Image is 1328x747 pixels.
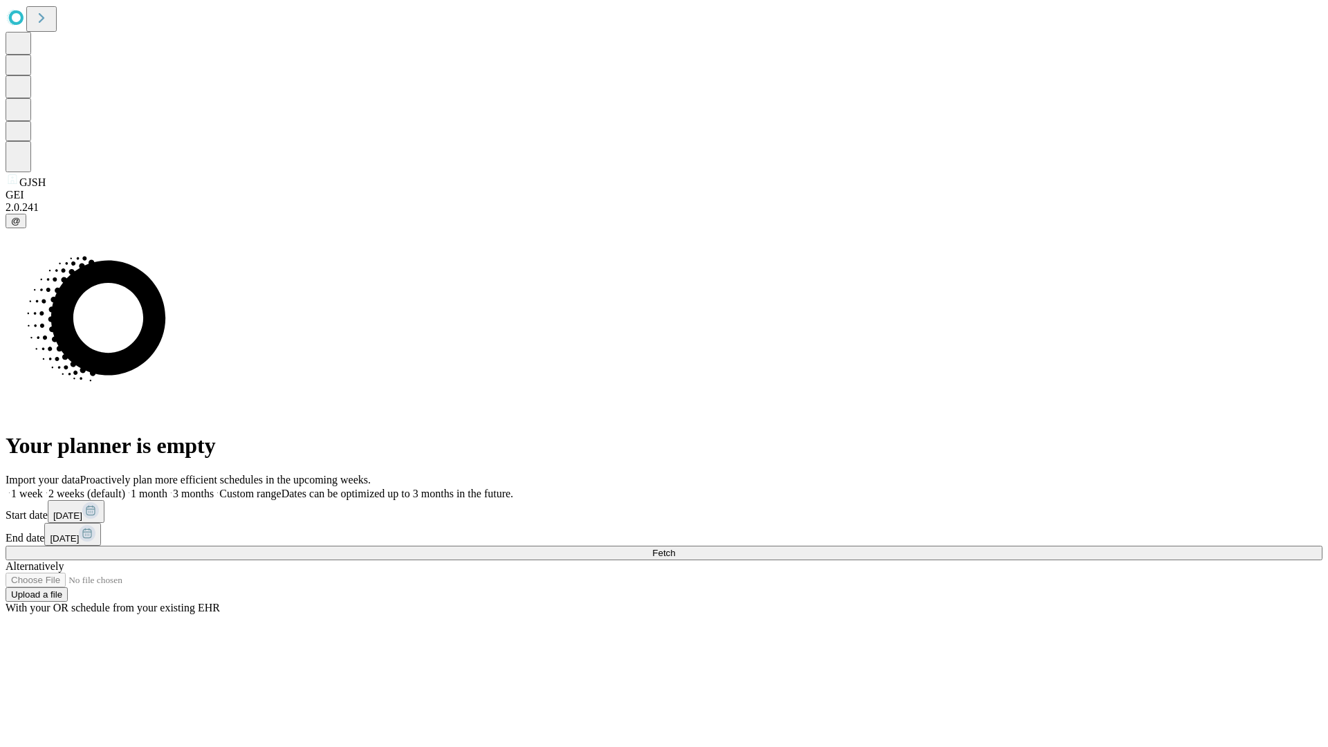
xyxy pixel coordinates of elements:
span: Proactively plan more efficient schedules in the upcoming weeks. [80,474,371,486]
span: Import your data [6,474,80,486]
span: 1 month [131,488,167,499]
div: Start date [6,500,1322,523]
span: Fetch [652,548,675,558]
span: 2 weeks (default) [48,488,125,499]
h1: Your planner is empty [6,433,1322,459]
span: GJSH [19,176,46,188]
button: @ [6,214,26,228]
div: End date [6,523,1322,546]
span: [DATE] [50,533,79,544]
span: Alternatively [6,560,64,572]
button: Fetch [6,546,1322,560]
span: 1 week [11,488,43,499]
button: [DATE] [44,523,101,546]
span: Dates can be optimized up to 3 months in the future. [282,488,513,499]
span: [DATE] [53,510,82,521]
span: With your OR schedule from your existing EHR [6,602,220,614]
button: [DATE] [48,500,104,523]
button: Upload a file [6,587,68,602]
div: GEI [6,189,1322,201]
span: Custom range [219,488,281,499]
span: @ [11,216,21,226]
div: 2.0.241 [6,201,1322,214]
span: 3 months [173,488,214,499]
